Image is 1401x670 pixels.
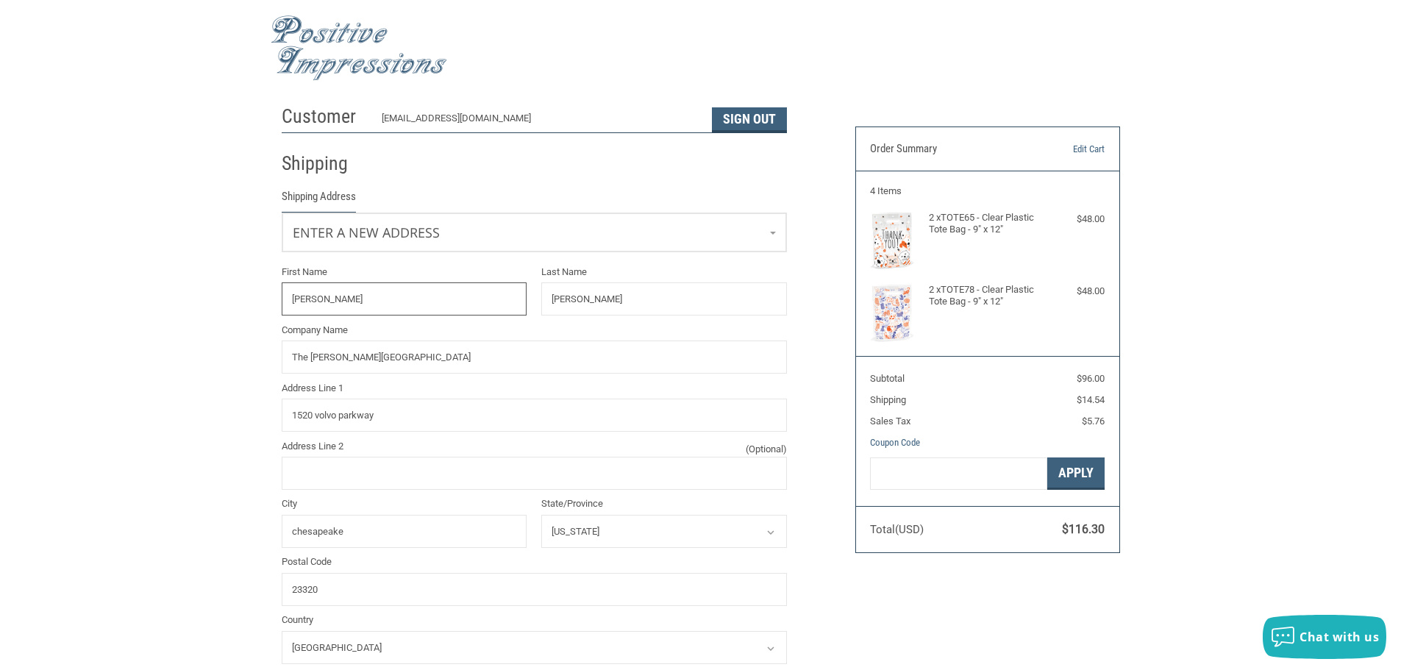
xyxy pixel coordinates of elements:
label: State/Province [541,496,787,511]
label: Postal Code [282,555,787,569]
label: Country [282,613,787,627]
span: Shipping [870,394,906,405]
a: Edit Cart [1030,142,1105,157]
span: $5.76 [1082,416,1105,427]
h2: Customer [282,104,368,129]
input: Gift Certificate or Coupon Code [870,457,1047,491]
span: Enter a new address [293,224,440,241]
label: City [282,496,527,511]
h4: 2 x TOTE78 - Clear Plastic Tote Bag - 9" x 12" [929,284,1043,308]
button: Sign Out [712,107,787,132]
span: Sales Tax [870,416,910,427]
h3: Order Summary [870,142,1030,157]
h4: 2 x TOTE65 - Clear Plastic Tote Bag - 9" x 12" [929,212,1043,236]
label: Company Name [282,323,787,338]
button: Apply [1047,457,1105,491]
img: Positive Impressions [271,15,447,81]
span: $116.30 [1062,522,1105,536]
h3: 4 Items [870,185,1105,197]
span: Chat with us [1300,629,1379,645]
button: Chat with us [1263,615,1386,659]
legend: Shipping Address [282,188,356,213]
label: First Name [282,265,527,279]
span: Subtotal [870,373,905,384]
h2: Shipping [282,152,368,176]
label: Address Line 2 [282,439,787,454]
span: $14.54 [1077,394,1105,405]
a: Enter or select a different address [282,213,786,252]
span: $96.00 [1077,373,1105,384]
div: $48.00 [1046,212,1105,227]
label: Address Line 1 [282,381,787,396]
a: Coupon Code [870,437,920,448]
span: Total (USD) [870,523,924,536]
div: $48.00 [1046,284,1105,299]
div: [EMAIL_ADDRESS][DOMAIN_NAME] [382,111,697,132]
label: Last Name [541,265,787,279]
small: (Optional) [746,442,787,457]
